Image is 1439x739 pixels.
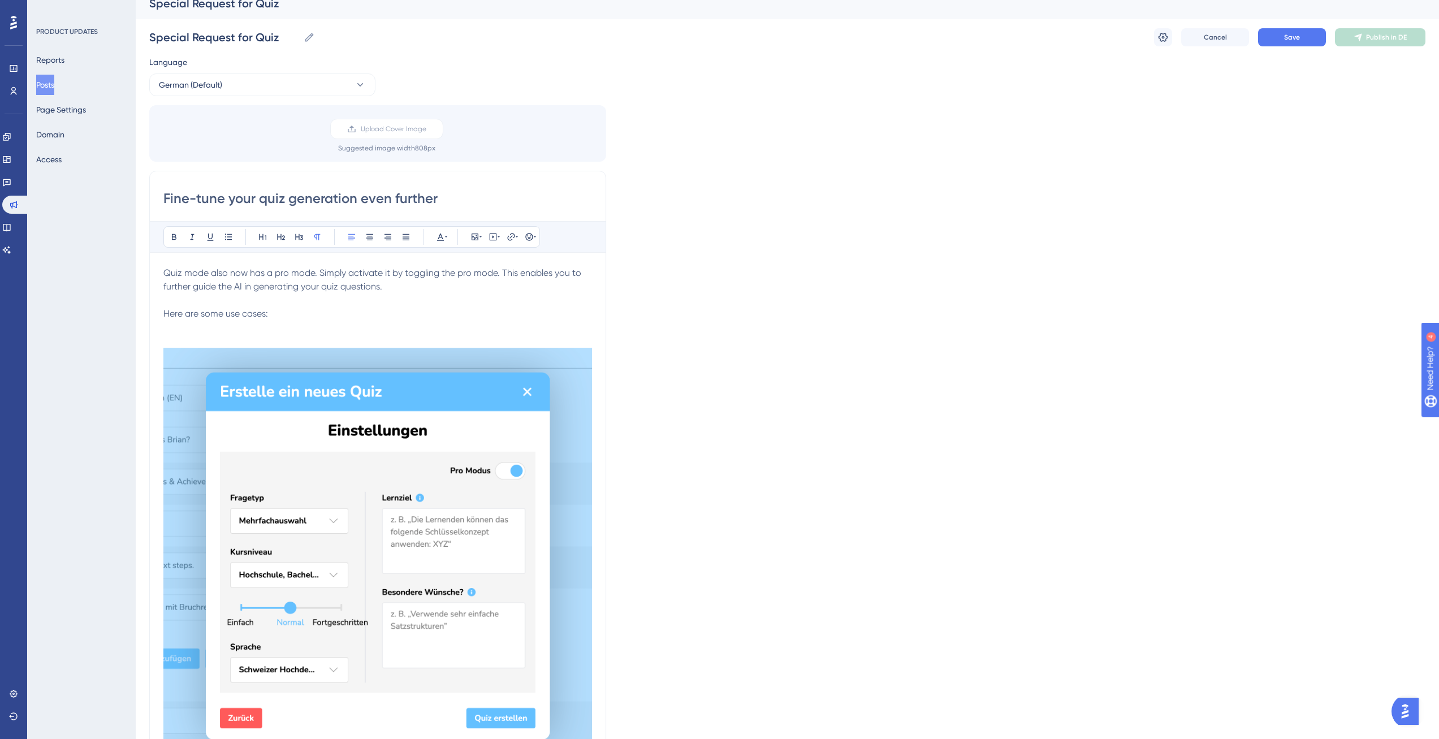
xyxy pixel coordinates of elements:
[36,27,98,36] div: PRODUCT UPDATES
[1204,33,1227,42] span: Cancel
[1284,33,1300,42] span: Save
[36,100,86,120] button: Page Settings
[149,29,299,45] input: Post Name
[361,124,426,133] span: Upload Cover Image
[1258,28,1326,46] button: Save
[149,55,187,69] span: Language
[1181,28,1249,46] button: Cancel
[338,144,435,153] div: Suggested image width 808 px
[159,78,222,92] span: German (Default)
[27,3,71,16] span: Need Help?
[1392,694,1425,728] iframe: UserGuiding AI Assistant Launcher
[36,149,62,170] button: Access
[36,75,54,95] button: Posts
[1366,33,1407,42] span: Publish in DE
[79,6,82,15] div: 4
[163,267,584,319] span: Quiz mode also now has a pro mode. Simply activate it by toggling the pro mode. This enables you ...
[149,74,375,96] button: German (Default)
[1335,28,1425,46] button: Publish in DE
[163,189,592,208] input: Post Title
[36,124,64,145] button: Domain
[36,50,64,70] button: Reports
